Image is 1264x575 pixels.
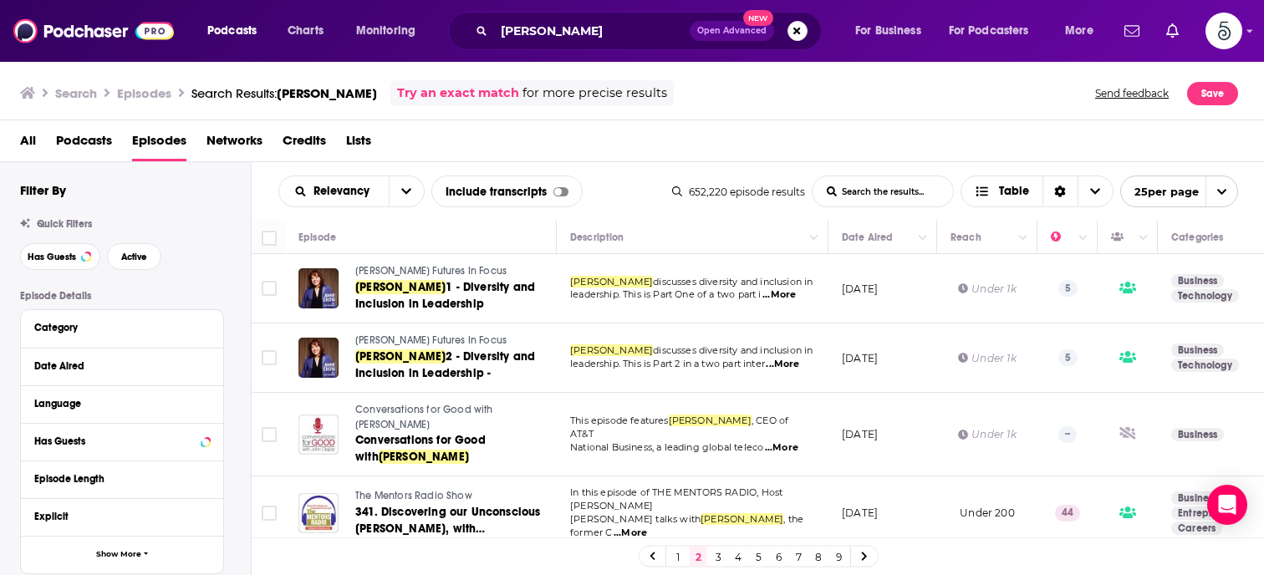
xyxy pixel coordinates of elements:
[34,468,210,489] button: Episode Length
[1134,228,1154,248] button: Column Actions
[570,513,701,525] span: [PERSON_NAME] talks with
[999,186,1029,197] span: Table
[196,18,278,44] button: open menu
[844,18,942,44] button: open menu
[570,513,803,538] span: , the former C
[701,513,783,525] span: [PERSON_NAME]
[570,344,653,356] span: [PERSON_NAME]
[206,127,262,161] span: Networks
[1171,274,1224,287] a: Business
[842,282,878,296] p: [DATE]
[288,19,324,43] span: Charts
[355,280,535,311] span: 1 - Diversity and Inclusion in Leadership
[913,228,933,248] button: Column Actions
[34,355,210,376] button: Date Aired
[1058,426,1077,443] p: --
[1160,17,1185,45] a: Show notifications dropdown
[570,415,788,440] span: , CEO of AT&T
[1058,349,1078,366] p: 5
[20,182,66,198] h2: Filter By
[1171,428,1224,441] a: Business
[21,536,223,573] button: Show More
[958,427,1016,441] div: Under 1k
[262,350,277,365] span: Toggle select row
[96,550,141,559] span: Show More
[842,227,893,247] div: Date Aired
[570,441,763,453] span: National Business, a leading global teleco
[1065,19,1093,43] span: More
[355,403,554,432] a: Conversations for Good with [PERSON_NAME]
[298,227,336,247] div: Episode
[313,186,375,197] span: Relevancy
[355,490,472,501] span: The Mentors Radio Show
[355,433,486,464] span: Conversations for Good with
[1171,506,1246,520] a: Entrepreneur
[34,317,210,338] button: Category
[431,176,583,207] div: Include transcripts
[842,506,878,520] p: [DATE]
[34,398,199,410] div: Language
[1205,13,1242,49] button: Show profile menu
[961,176,1114,207] h2: Choose View
[1111,227,1134,247] div: Has Guests
[355,265,507,277] span: [PERSON_NAME] Futures In Focus
[653,276,813,287] span: discusses diversity and inclusion in
[855,19,921,43] span: For Business
[132,127,186,161] span: Episodes
[191,85,377,101] div: Search Results:
[117,85,171,101] h3: Episodes
[570,358,765,369] span: leadership. This is Part 2 in a two part inter
[20,243,100,270] button: Has Guests
[1171,359,1239,372] a: Technology
[810,547,827,567] a: 8
[570,415,669,426] span: This episode features
[570,276,653,287] span: [PERSON_NAME]
[804,228,824,248] button: Column Actions
[355,505,540,569] span: 341. Discovering our Unconscious [PERSON_NAME], with [PERSON_NAME] and
[570,288,762,300] span: leadership. This is Part One of a two part i
[55,85,97,101] h3: Search
[842,427,878,441] p: [DATE]
[20,290,224,302] p: Episode Details
[697,27,767,35] span: Open Advanced
[750,547,767,567] a: 5
[1171,343,1224,357] a: Business
[13,15,174,47] img: Podchaser - Follow, Share and Rate Podcasts
[765,441,798,455] span: ...More
[730,547,747,567] a: 4
[355,404,493,430] span: Conversations for Good with [PERSON_NAME]
[958,282,1016,296] div: Under 1k
[790,547,807,567] a: 7
[743,10,773,26] span: New
[34,393,210,414] button: Language
[356,19,415,43] span: Monitoring
[669,415,752,426] span: [PERSON_NAME]
[1171,522,1222,535] a: Careers
[355,279,554,313] a: [PERSON_NAME]1 - Diversity and Inclusion in Leadership
[949,19,1029,43] span: For Podcasters
[277,18,334,44] a: Charts
[355,280,446,294] span: [PERSON_NAME]
[1205,13,1242,49] span: Logged in as Spiral5-G2
[960,506,1015,519] span: Under 200
[951,227,981,247] div: Reach
[344,18,437,44] button: open menu
[355,349,446,364] span: [PERSON_NAME]
[1171,289,1239,303] a: Technology
[1013,228,1033,248] button: Column Actions
[494,18,690,44] input: Search podcasts, credits, & more...
[34,506,210,527] button: Explicit
[34,322,199,333] div: Category
[355,504,554,537] a: 341. Discovering our Unconscious [PERSON_NAME], with [PERSON_NAME] and
[355,349,535,380] span: 2 - Diversity and Inclusion in Leadership -
[1121,179,1199,205] span: 25 per page
[1120,176,1238,207] button: open menu
[34,473,199,485] div: Episode Length
[522,84,667,103] span: for more precise results
[464,12,838,50] div: Search podcasts, credits, & more...
[958,351,1016,365] div: Under 1k
[614,527,647,540] span: ...More
[28,252,76,262] span: Has Guests
[1118,17,1146,45] a: Show notifications dropdown
[279,186,389,197] button: open menu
